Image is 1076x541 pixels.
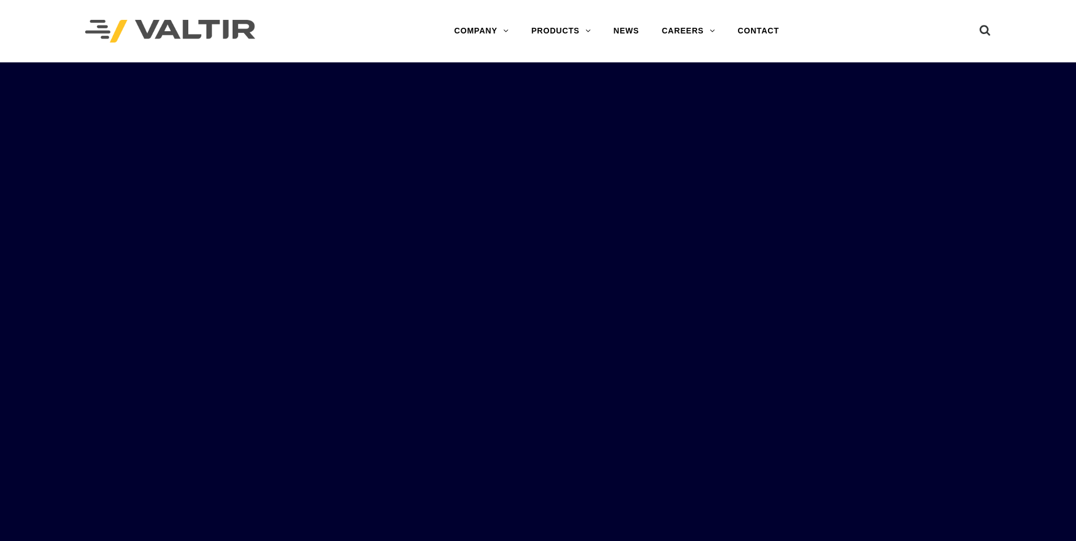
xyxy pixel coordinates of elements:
[520,20,602,43] a: PRODUCTS
[443,20,520,43] a: COMPANY
[727,20,791,43] a: CONTACT
[602,20,651,43] a: NEWS
[85,20,255,43] img: Valtir
[651,20,727,43] a: CAREERS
